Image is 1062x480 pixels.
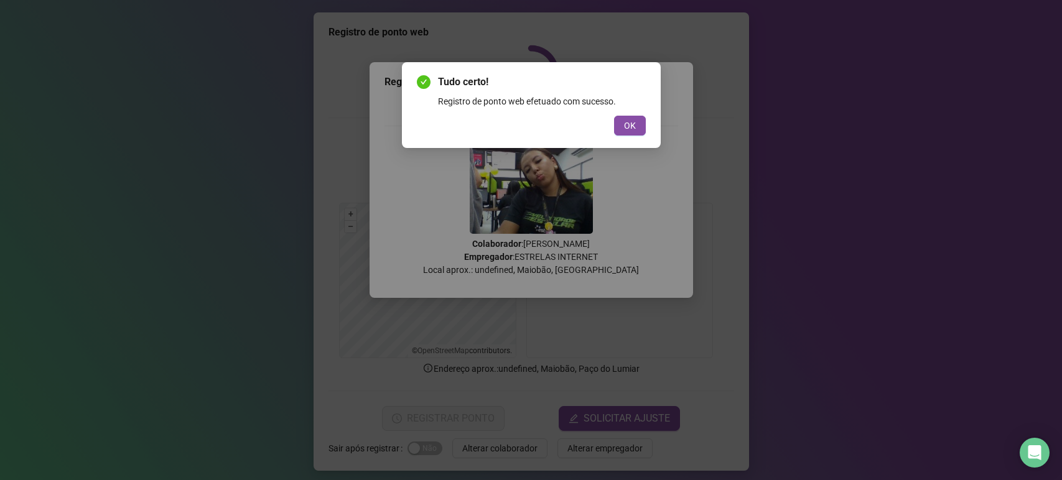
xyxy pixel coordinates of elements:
[1020,438,1050,468] div: Open Intercom Messenger
[438,75,646,90] span: Tudo certo!
[614,116,646,136] button: OK
[438,95,646,108] div: Registro de ponto web efetuado com sucesso.
[624,119,636,132] span: OK
[417,75,431,89] span: check-circle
